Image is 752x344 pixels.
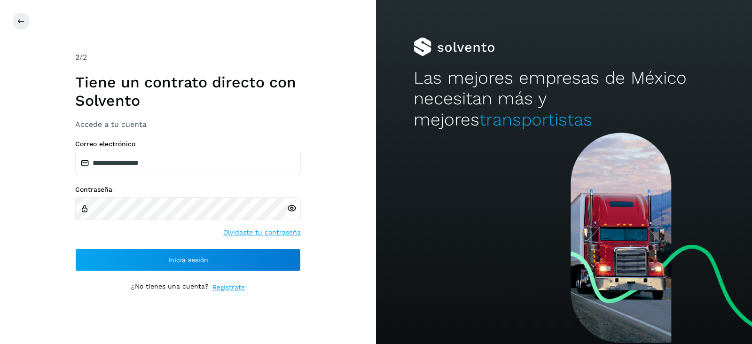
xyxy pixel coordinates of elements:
span: 2 [75,53,79,62]
span: Inicia sesión [168,257,208,263]
div: /2 [75,52,301,63]
h1: Tiene un contrato directo con Solvento [75,73,301,109]
a: Regístrate [212,282,245,292]
label: Contraseña [75,186,301,194]
button: Inicia sesión [75,249,301,271]
a: Olvidaste tu contraseña [223,227,301,237]
label: Correo electrónico [75,140,301,148]
p: ¿No tienes una cuenta? [131,282,209,292]
span: transportistas [479,109,592,130]
h2: Las mejores empresas de México necesitan más y mejores [414,68,714,130]
h3: Accede a tu cuenta [75,120,301,129]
